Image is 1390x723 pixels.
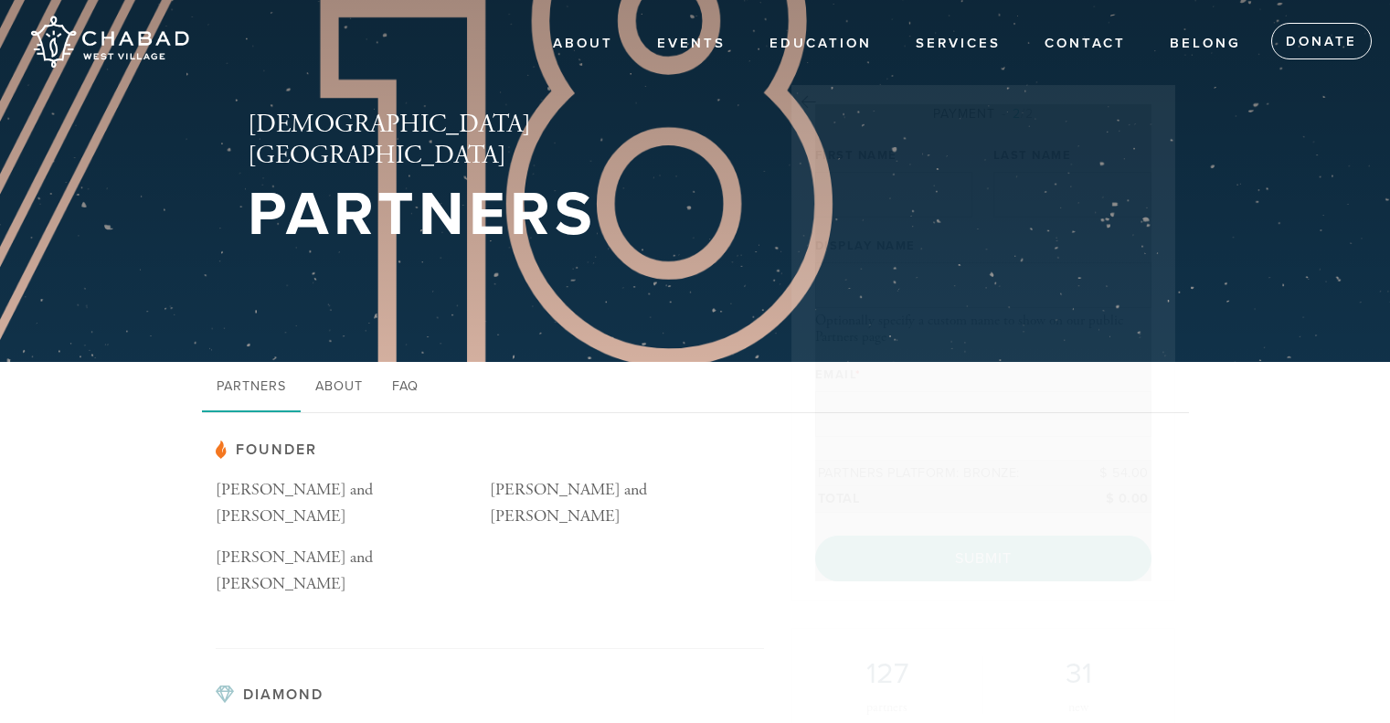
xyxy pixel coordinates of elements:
img: pp-diamond.svg [216,686,234,704]
div: new [1011,701,1147,714]
a: EDUCATION [756,27,886,61]
div: partners [820,701,955,714]
h1: Partners [248,186,732,245]
img: Chabad%20West%20Village.png [27,9,191,75]
img: pp-partner.svg [216,441,227,459]
a: Contact [1031,27,1140,61]
a: Events [643,27,739,61]
h2: 31 [1011,656,1147,691]
a: FAQ [377,362,433,413]
h2: 127 [820,656,955,691]
a: Donate [1271,23,1372,59]
p: [PERSON_NAME] and [PERSON_NAME] [216,545,490,598]
p: [PERSON_NAME] and [PERSON_NAME] [490,477,764,530]
h3: Diamond [216,686,764,704]
a: About [301,362,377,413]
a: Services [902,27,1014,61]
p: [PERSON_NAME] and [PERSON_NAME] [216,477,490,530]
a: Partners [202,362,301,413]
a: About [539,27,627,61]
h2: [DEMOGRAPHIC_DATA][GEOGRAPHIC_DATA] [248,110,732,171]
h3: Founder [216,441,764,459]
a: Belong [1156,27,1255,61]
